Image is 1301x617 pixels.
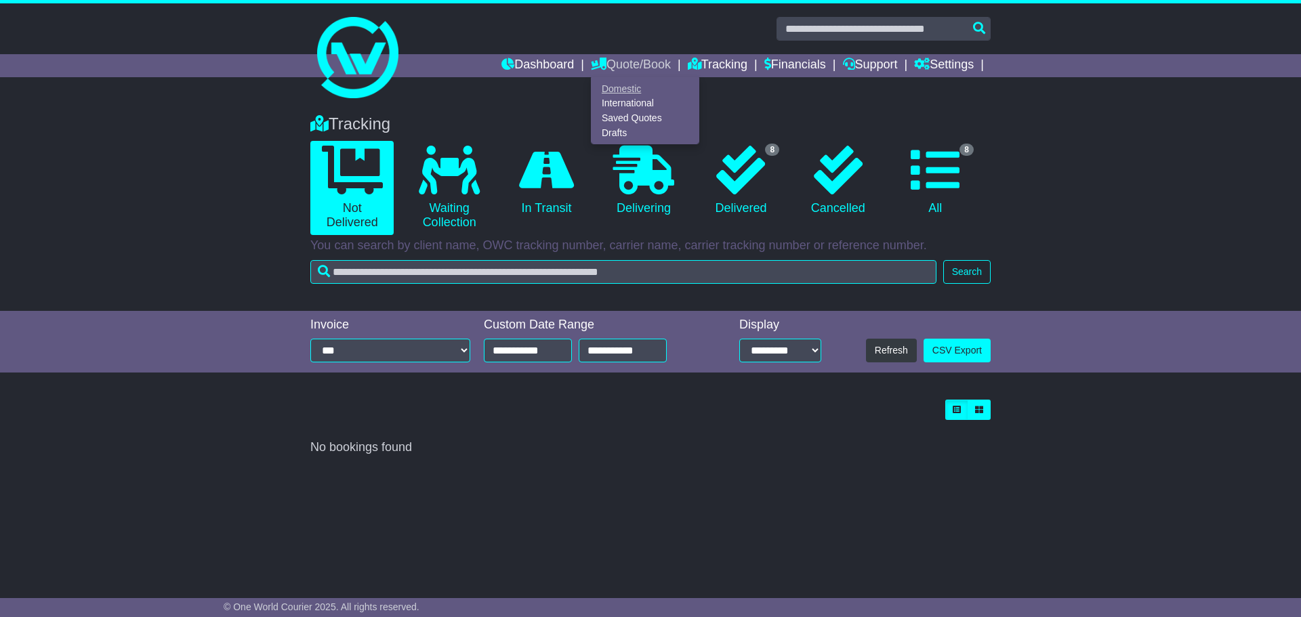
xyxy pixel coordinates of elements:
[591,54,671,77] a: Quote/Book
[943,260,991,284] button: Search
[505,141,588,221] a: In Transit
[764,54,826,77] a: Financials
[894,141,977,221] a: 8 All
[765,144,779,156] span: 8
[310,238,991,253] p: You can search by client name, OWC tracking number, carrier name, carrier tracking number or refe...
[592,81,699,96] a: Domestic
[591,77,699,144] div: Quote/Book
[914,54,974,77] a: Settings
[501,54,574,77] a: Dashboard
[924,339,991,362] a: CSV Export
[304,114,997,134] div: Tracking
[602,141,685,221] a: Delivering
[796,141,880,221] a: Cancelled
[407,141,491,235] a: Waiting Collection
[688,54,747,77] a: Tracking
[310,318,470,333] div: Invoice
[739,318,821,333] div: Display
[310,440,991,455] div: No bookings found
[699,141,783,221] a: 8 Delivered
[592,125,699,140] a: Drafts
[592,96,699,111] a: International
[959,144,974,156] span: 8
[592,111,699,126] a: Saved Quotes
[224,601,419,612] span: © One World Courier 2025. All rights reserved.
[843,54,898,77] a: Support
[866,339,917,362] button: Refresh
[484,318,701,333] div: Custom Date Range
[310,141,394,235] a: Not Delivered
